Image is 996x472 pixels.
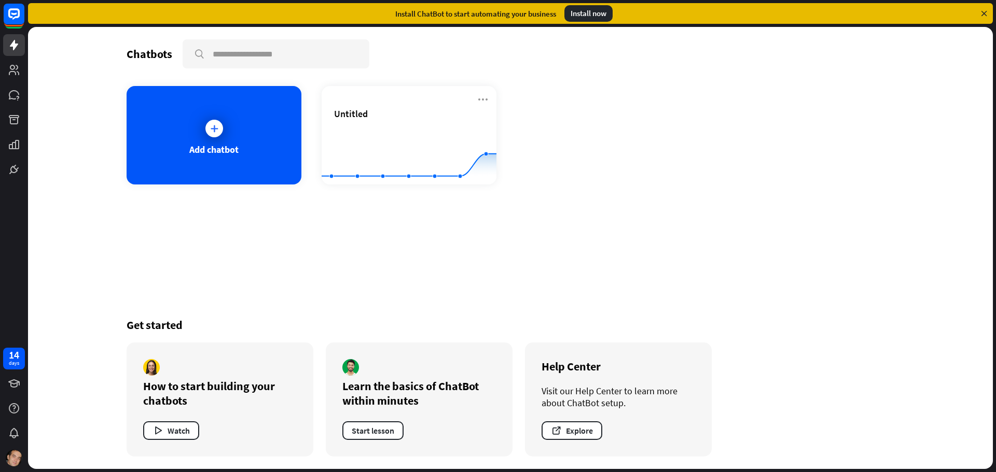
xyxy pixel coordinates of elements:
div: Install ChatBot to start automating your business [395,9,556,19]
div: Add chatbot [189,144,239,155]
a: 14 days [3,348,25,369]
button: Start lesson [342,421,404,440]
button: Open LiveChat chat widget [8,4,39,35]
div: Install now [564,5,613,22]
div: How to start building your chatbots [143,379,297,408]
button: Explore [542,421,602,440]
div: Learn the basics of ChatBot within minutes [342,379,496,408]
span: Untitled [334,108,368,120]
div: Get started [127,318,894,332]
div: Chatbots [127,47,172,61]
div: 14 [9,350,19,360]
div: Visit our Help Center to learn more about ChatBot setup. [542,385,695,409]
button: Watch [143,421,199,440]
div: Help Center [542,359,695,374]
img: author [342,359,359,376]
div: days [9,360,19,367]
img: author [143,359,160,376]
